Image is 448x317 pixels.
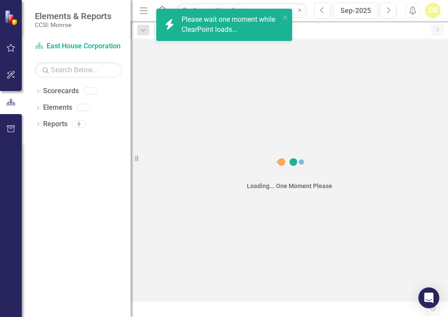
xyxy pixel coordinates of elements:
a: East House Corporation [35,41,122,51]
div: 6 [72,120,86,128]
a: Scorecards [43,86,79,96]
a: Elements [43,103,72,113]
input: Search ClearPoint... [176,3,308,18]
div: Loading... One Moment Please [247,182,332,190]
button: CG [425,3,441,18]
small: CCSI: Monroe [35,21,111,28]
div: Please wait one moment while ClearPoint loads... [182,15,280,35]
span: Elements & Reports [35,11,111,21]
button: Sep-2025 [333,3,378,18]
div: Sep-2025 [336,6,375,16]
a: Reports [43,119,67,129]
button: close [283,12,289,22]
img: ClearPoint Strategy [4,10,20,25]
input: Search Below... [35,62,122,78]
div: Open Intercom Messenger [418,287,439,308]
